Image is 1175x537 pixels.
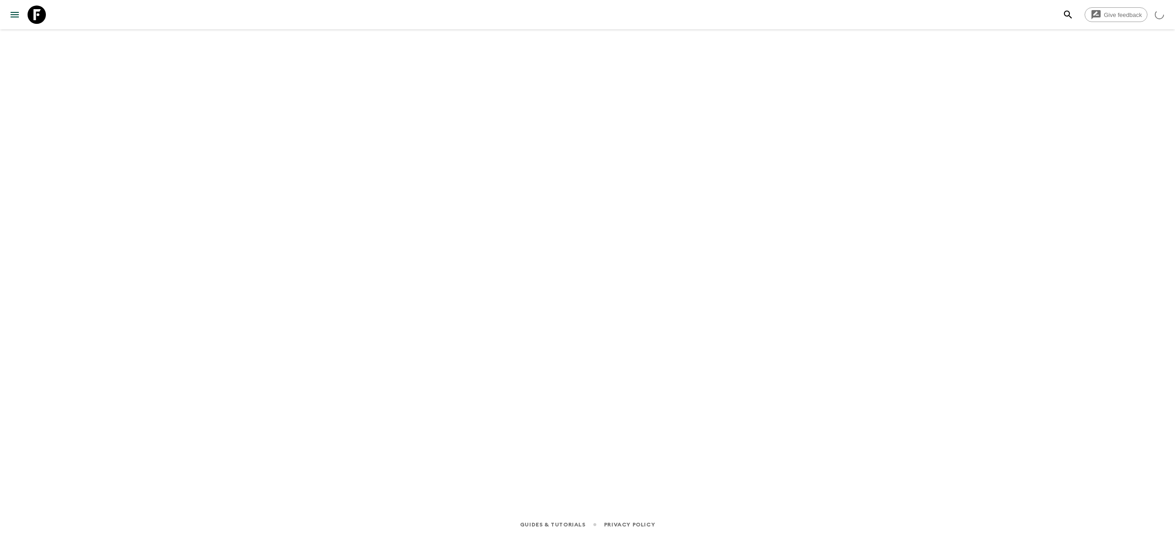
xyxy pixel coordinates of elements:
[604,520,655,530] a: Privacy Policy
[6,6,24,24] button: menu
[1059,6,1077,24] button: search adventures
[1085,7,1147,22] a: Give feedback
[1099,11,1147,18] span: Give feedback
[520,520,586,530] a: Guides & Tutorials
